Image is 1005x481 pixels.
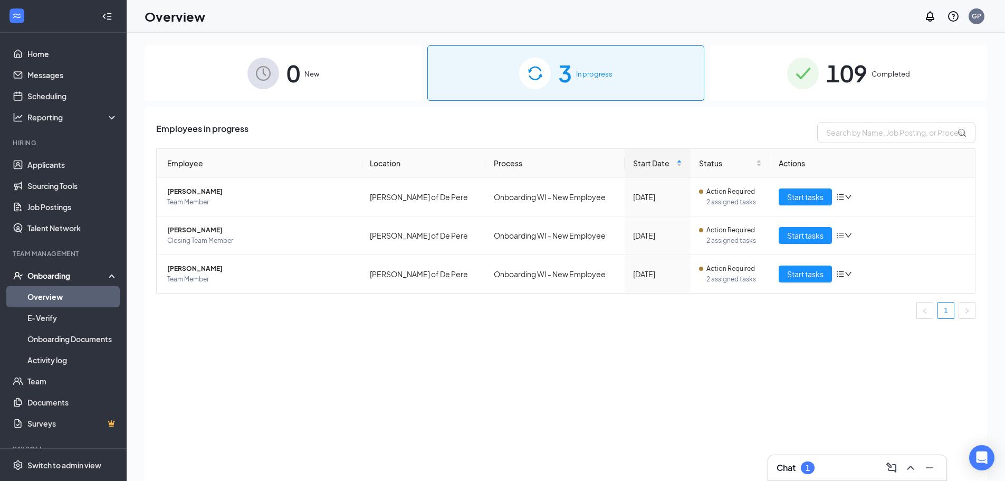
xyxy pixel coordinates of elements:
[706,186,755,197] span: Action Required
[485,149,625,178] th: Process
[27,154,118,175] a: Applicants
[633,268,682,280] div: [DATE]
[13,460,23,470] svg: Settings
[27,64,118,86] a: Messages
[633,230,682,241] div: [DATE]
[27,112,118,122] div: Reporting
[691,149,770,178] th: Status
[845,232,852,239] span: down
[972,12,981,21] div: GP
[904,461,917,474] svg: ChevronUp
[938,303,954,318] a: 1
[27,307,118,328] a: E-Verify
[157,149,361,178] th: Employee
[361,255,485,293] td: [PERSON_NAME] of De Pere
[706,225,755,235] span: Action Required
[836,193,845,201] span: bars
[167,274,353,285] span: Team Member
[286,55,300,91] span: 0
[167,197,353,208] span: Team Member
[167,235,353,246] span: Closing Team Member
[576,69,612,79] span: In progress
[485,255,625,293] td: Onboarding WI - New Employee
[787,191,824,203] span: Start tasks
[706,197,762,208] span: 2 assigned tasks
[947,10,960,23] svg: QuestionInfo
[156,122,248,143] span: Employees in progress
[845,270,852,278] span: down
[27,460,101,470] div: Switch to admin view
[13,270,23,281] svg: UserCheck
[924,10,936,23] svg: Notifications
[27,328,118,350] a: Onboarding Documents
[361,149,485,178] th: Location
[872,69,910,79] span: Completed
[706,235,762,246] span: 2 assigned tasks
[826,55,867,91] span: 109
[959,302,975,319] button: right
[13,249,116,258] div: Team Management
[167,225,353,235] span: [PERSON_NAME]
[922,308,928,314] span: left
[836,231,845,240] span: bars
[964,308,970,314] span: right
[485,178,625,216] td: Onboarding WI - New Employee
[633,157,674,169] span: Start Date
[916,302,933,319] li: Previous Page
[27,350,118,371] a: Activity log
[167,263,353,274] span: [PERSON_NAME]
[777,462,796,474] h3: Chat
[13,112,23,122] svg: Analysis
[27,286,118,307] a: Overview
[969,445,994,470] div: Open Intercom Messenger
[706,263,755,274] span: Action Required
[167,186,353,197] span: [PERSON_NAME]
[633,191,682,203] div: [DATE]
[361,216,485,255] td: [PERSON_NAME] of De Pere
[916,302,933,319] button: left
[902,459,919,476] button: ChevronUp
[921,459,938,476] button: Minimize
[27,270,109,281] div: Onboarding
[959,302,975,319] li: Next Page
[27,413,118,434] a: SurveysCrown
[27,43,118,64] a: Home
[27,86,118,107] a: Scheduling
[13,138,116,147] div: Hiring
[699,157,754,169] span: Status
[779,188,832,205] button: Start tasks
[817,122,975,143] input: Search by Name, Job Posting, or Process
[923,461,936,474] svg: Minimize
[485,216,625,255] td: Onboarding WI - New Employee
[304,69,319,79] span: New
[937,302,954,319] li: 1
[27,371,118,392] a: Team
[845,193,852,201] span: down
[558,55,572,91] span: 3
[770,149,975,178] th: Actions
[27,218,118,239] a: Talent Network
[27,175,118,196] a: Sourcing Tools
[27,392,118,413] a: Documents
[145,7,205,25] h1: Overview
[806,464,810,473] div: 1
[787,268,824,280] span: Start tasks
[12,11,22,21] svg: WorkstreamLogo
[361,178,485,216] td: [PERSON_NAME] of De Pere
[779,227,832,244] button: Start tasks
[779,266,832,282] button: Start tasks
[27,196,118,218] a: Job Postings
[885,461,898,474] svg: ComposeMessage
[836,270,845,278] span: bars
[706,274,762,285] span: 2 assigned tasks
[13,445,116,454] div: Payroll
[883,459,900,476] button: ComposeMessage
[102,11,112,22] svg: Collapse
[787,230,824,241] span: Start tasks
